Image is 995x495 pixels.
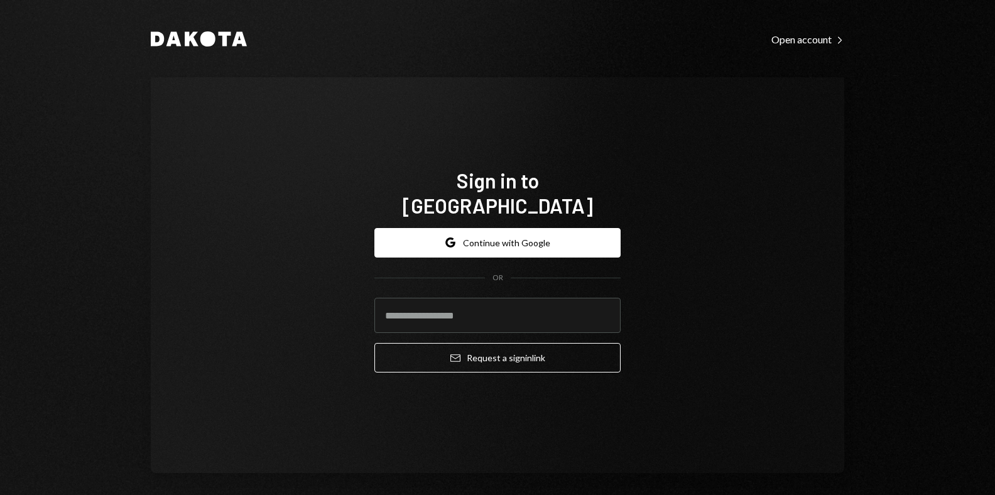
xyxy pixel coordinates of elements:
[771,33,844,46] div: Open account
[374,343,621,373] button: Request a signinlink
[374,168,621,218] h1: Sign in to [GEOGRAPHIC_DATA]
[492,273,503,283] div: OR
[374,228,621,258] button: Continue with Google
[771,32,844,46] a: Open account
